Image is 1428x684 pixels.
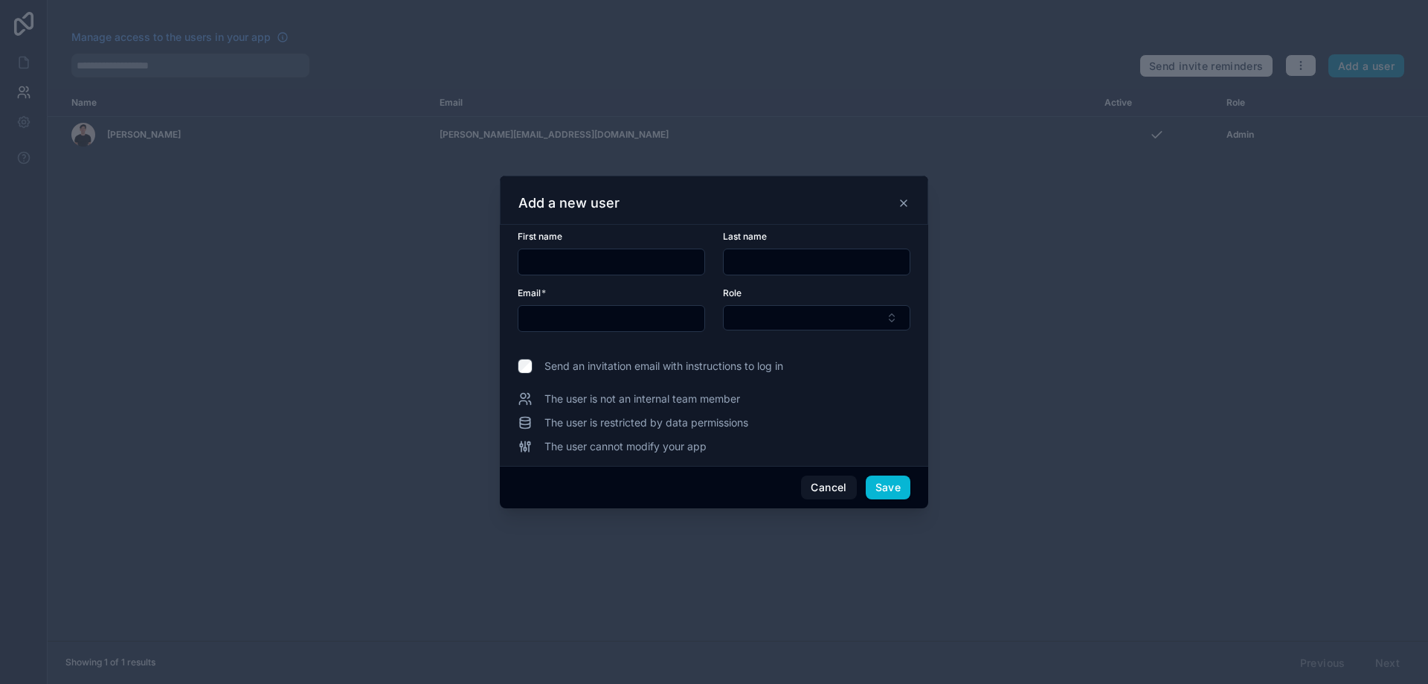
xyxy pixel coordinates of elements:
[544,391,740,406] span: The user is not an internal team member
[723,287,742,298] span: Role
[518,194,620,212] h3: Add a new user
[723,231,767,242] span: Last name
[518,359,533,374] input: Send an invitation email with instructions to log in
[544,359,783,374] span: Send an invitation email with instructions to log in
[544,415,748,430] span: The user is restricted by data permissions
[866,476,910,499] button: Save
[801,476,856,499] button: Cancel
[544,439,707,454] span: The user cannot modify your app
[723,305,910,330] button: Select Button
[518,287,541,298] span: Email
[518,231,562,242] span: First name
